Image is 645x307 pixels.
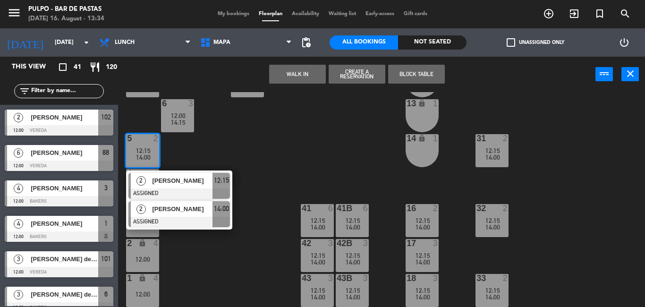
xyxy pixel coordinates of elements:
button: WALK IN [269,65,326,84]
span: 12:15 [346,217,360,224]
span: [PERSON_NAME] de los [PERSON_NAME] [31,254,98,264]
i: lock [138,239,146,247]
span: 102 [101,111,111,123]
span: Waiting list [324,11,361,17]
span: [PERSON_NAME] [31,112,98,122]
div: 4 [153,169,159,178]
span: 6 [14,148,23,158]
span: [PERSON_NAME] [31,183,98,193]
span: 12:15 [311,217,325,224]
i: arrow_drop_down [81,37,92,48]
div: 1 [433,99,439,108]
i: menu [7,6,21,20]
i: exit_to_app [569,8,580,19]
span: 12:15 [485,147,500,154]
span: 101 [101,253,111,264]
span: 12:15 [485,217,500,224]
span: 3 [104,182,108,194]
span: [PERSON_NAME] [31,148,98,158]
i: restaurant [89,61,101,73]
span: 12:15 [214,175,229,186]
span: 3 [14,290,23,299]
span: pending_actions [300,37,312,48]
span: 12:15 [311,252,325,259]
div: 4 [153,239,159,247]
i: crop_square [57,61,68,73]
span: 12:15 [416,217,430,224]
div: 3 [363,274,369,282]
span: 14:00 [485,223,500,231]
span: 14:00 [485,153,500,161]
span: 14:00 [311,223,325,231]
span: Lunch [115,39,135,46]
div: 32 [476,204,477,213]
label: Unassigned only [507,38,564,47]
div: 3 [328,239,334,247]
span: 14:00 [311,293,325,301]
div: 2 [153,134,159,143]
span: 2 [136,205,146,214]
div: 3 [433,274,439,282]
span: 14:00 [416,258,430,266]
div: 3 [188,99,194,108]
span: MAPA [213,39,230,46]
div: Not seated [398,35,467,50]
span: 14:00 [485,293,500,301]
span: 12:00 [171,112,186,119]
span: [PERSON_NAME] [31,219,98,229]
span: 12:15 [346,252,360,259]
span: check_box_outline_blank [507,38,515,47]
span: 14:00 [416,293,430,301]
input: Filter by name... [30,86,103,96]
div: Pulpo - Bar de Pastas [28,5,104,14]
span: 12:15 [416,287,430,294]
div: 3 [433,239,439,247]
span: 14:00 [416,223,430,231]
i: lock [138,274,146,282]
span: 88 [102,147,109,158]
button: Create a Reservation [329,65,385,84]
span: Early-access [361,11,399,17]
div: 4 [153,274,159,282]
span: 12:15 [136,147,151,154]
div: 6 [363,204,369,213]
button: power_input [595,67,613,81]
div: 1 [433,134,439,143]
span: 14:00 [346,223,360,231]
span: 12:15 [311,287,325,294]
span: Availability [287,11,324,17]
span: 4 [14,219,23,229]
div: 6 [328,204,334,213]
span: 6 [104,289,108,300]
i: power_settings_new [619,37,630,48]
div: 2 [503,134,509,143]
div: 2 [503,204,509,213]
div: [DATE] 16. August - 13:34 [28,14,104,24]
span: 12:15 [416,252,430,259]
button: Block Table [388,65,445,84]
span: 1 [104,218,108,229]
i: power_input [599,68,610,79]
button: close [621,67,639,81]
span: 14:00 [346,293,360,301]
button: menu [7,6,21,23]
span: [PERSON_NAME] [152,176,212,186]
div: All Bookings [330,35,398,50]
i: turned_in_not [594,8,605,19]
span: Gift cards [399,11,432,17]
i: lock [418,134,426,142]
div: 3 [328,274,334,282]
span: 14:00 [214,203,229,214]
div: 3 [363,239,369,247]
span: 4 [14,184,23,193]
i: lock [418,99,426,107]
